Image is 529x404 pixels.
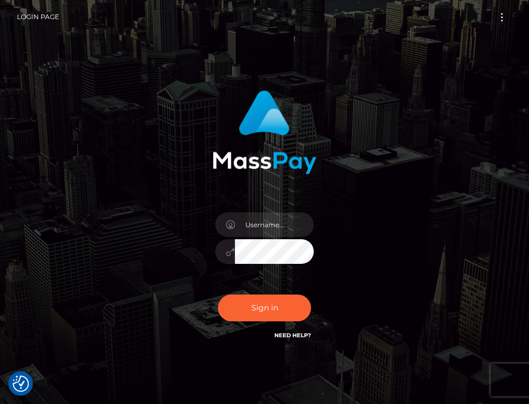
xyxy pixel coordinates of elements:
button: Consent Preferences [13,376,29,392]
img: Revisit consent button [13,376,29,392]
img: MassPay Login [212,90,317,174]
a: Need Help? [274,332,311,339]
input: Username... [235,212,314,237]
button: Toggle navigation [492,10,512,25]
a: Login Page [17,5,59,28]
button: Sign in [218,295,311,321]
